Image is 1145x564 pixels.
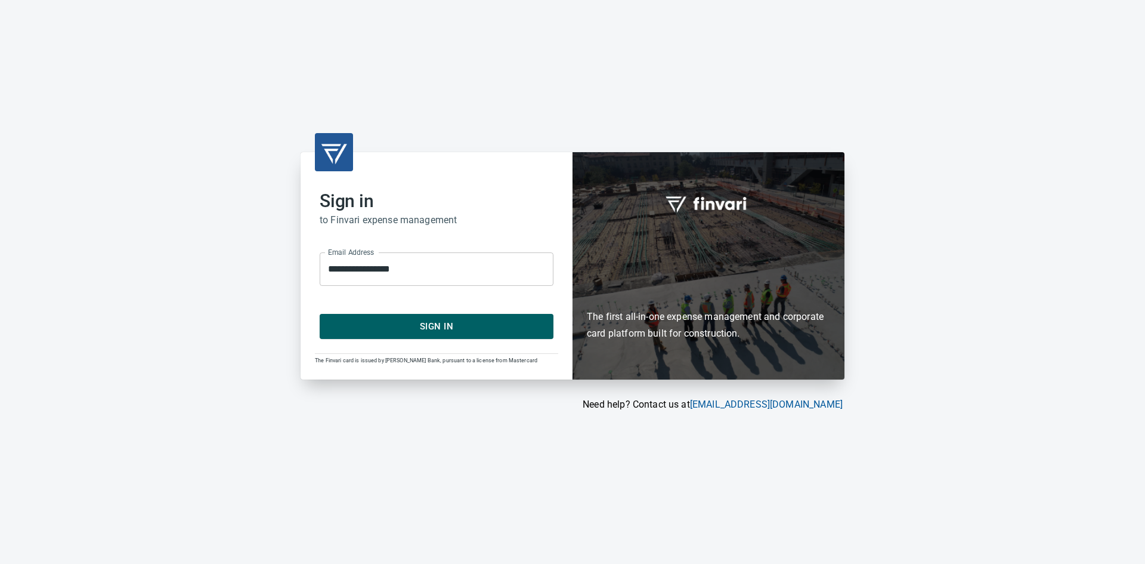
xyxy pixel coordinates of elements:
div: Finvari [572,152,844,380]
span: Sign In [333,319,540,334]
a: [EMAIL_ADDRESS][DOMAIN_NAME] [690,399,843,410]
h6: The first all-in-one expense management and corporate card platform built for construction. [587,240,830,343]
img: transparent_logo.png [320,138,348,167]
span: The Finvari card is issued by [PERSON_NAME] Bank, pursuant to a license from Mastercard [315,357,537,363]
p: Need help? Contact us at [301,397,843,412]
h6: to Finvari expense management [320,212,553,229]
h2: Sign in [320,190,553,212]
img: fullword_logo_white.png [664,190,753,217]
button: Sign In [320,314,553,339]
